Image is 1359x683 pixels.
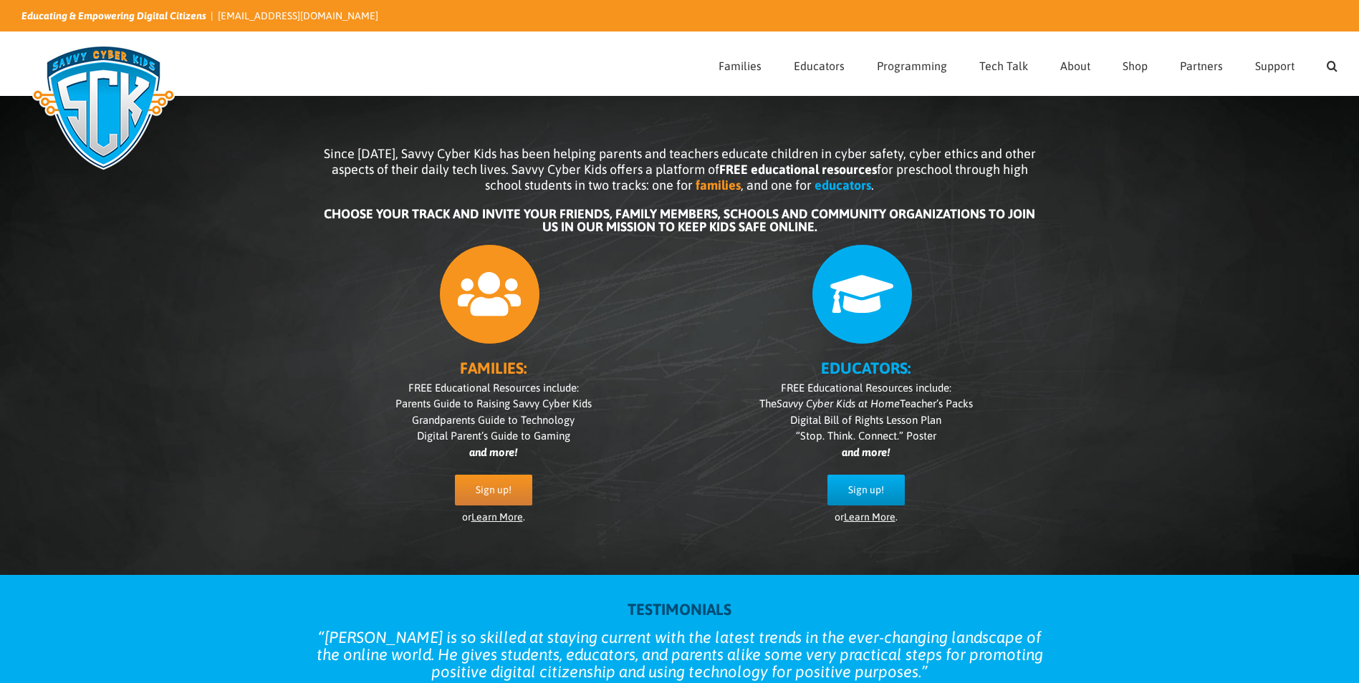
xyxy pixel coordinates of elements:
[1255,32,1295,95] a: Support
[842,446,890,458] i: and more!
[460,359,527,377] b: FAMILIES:
[835,511,898,523] span: or .
[979,60,1028,72] span: Tech Talk
[719,162,877,177] b: FREE educational resources
[218,10,378,21] a: [EMAIL_ADDRESS][DOMAIN_NAME]
[1123,60,1148,72] span: Shop
[719,32,1338,95] nav: Main Menu
[471,511,523,523] a: Learn More
[741,178,812,193] span: , and one for
[628,600,731,619] strong: TESTIMONIALS
[469,446,517,458] i: and more!
[417,430,570,442] span: Digital Parent’s Guide to Gaming
[877,60,947,72] span: Programming
[979,32,1028,95] a: Tech Talk
[794,60,845,72] span: Educators
[848,484,884,496] span: Sign up!
[1255,60,1295,72] span: Support
[395,397,592,410] span: Parents Guide to Raising Savvy Cyber Kids
[476,484,512,496] span: Sign up!
[877,32,947,95] a: Programming
[324,146,1036,193] span: Since [DATE], Savvy Cyber Kids has been helping parents and teachers educate children in cyber sa...
[815,178,871,193] b: educators
[719,60,762,72] span: Families
[844,511,895,523] a: Learn More
[781,382,951,394] span: FREE Educational Resources include:
[324,206,1035,234] b: CHOOSE YOUR TRACK AND INVITE YOUR FRIENDS, FAMILY MEMBERS, SCHOOLS AND COMMUNITY ORGANIZATIONS TO...
[455,475,532,505] a: Sign up!
[777,397,900,410] i: Savvy Cyber Kids at Home
[794,32,845,95] a: Educators
[759,397,973,410] span: The Teacher’s Packs
[1060,32,1090,95] a: About
[21,10,206,21] i: Educating & Empowering Digital Citizens
[1123,32,1148,95] a: Shop
[696,178,741,193] b: families
[408,382,579,394] span: FREE Educational Resources include:
[796,430,936,442] span: “Stop. Think. Connect.” Poster
[1180,32,1223,95] a: Partners
[307,629,1052,680] blockquote: [PERSON_NAME] is so skilled at staying current with the latest trends in the ever-changing landsc...
[827,475,905,505] a: Sign up!
[821,359,911,377] b: EDUCATORS:
[412,414,575,426] span: Grandparents Guide to Technology
[1180,60,1223,72] span: Partners
[1327,32,1338,95] a: Search
[790,414,941,426] span: Digital Bill of Rights Lesson Plan
[871,178,874,193] span: .
[719,32,762,95] a: Families
[1060,60,1090,72] span: About
[462,511,525,523] span: or .
[21,36,186,179] img: Savvy Cyber Kids Logo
